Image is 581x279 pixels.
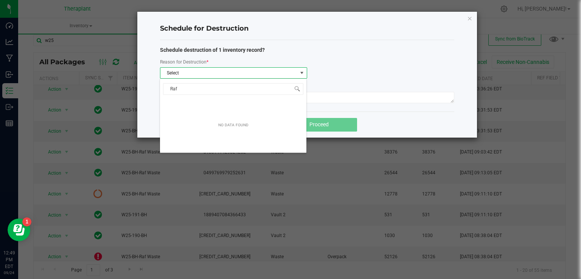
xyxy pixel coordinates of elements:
[160,59,208,65] label: Reason for Destruction
[22,217,31,226] iframe: Resource center unread badge
[160,67,307,79] span: NO DATA FOUND
[214,118,253,132] div: NO DATA FOUND
[163,83,303,95] input: NO DATA FOUND
[8,219,30,241] iframe: Resource center
[160,24,454,34] h4: Schedule for Destruction
[309,121,329,127] span: Proceed
[160,47,265,53] strong: Schedule destruction of 1 inventory record?
[160,68,297,78] span: Select
[281,118,357,132] button: Proceed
